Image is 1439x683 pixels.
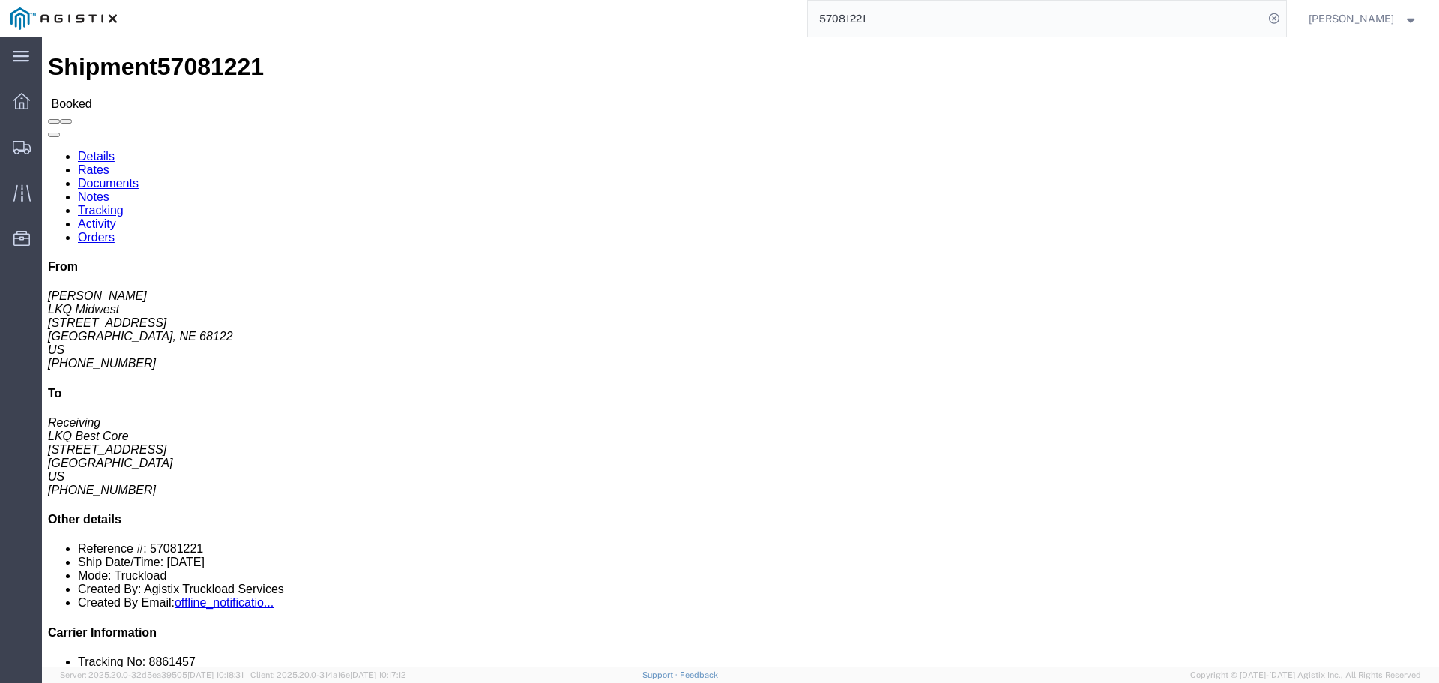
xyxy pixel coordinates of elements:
[60,670,244,679] span: Server: 2025.20.0-32d5ea39505
[642,670,680,679] a: Support
[350,670,406,679] span: [DATE] 10:17:12
[1308,10,1419,28] button: [PERSON_NAME]
[42,37,1439,667] iframe: FS Legacy Container
[187,670,244,679] span: [DATE] 10:18:31
[680,670,718,679] a: Feedback
[1309,10,1394,27] span: Douglas Harris
[250,670,406,679] span: Client: 2025.20.0-314a16e
[808,1,1264,37] input: Search for shipment number, reference number
[1190,669,1421,682] span: Copyright © [DATE]-[DATE] Agistix Inc., All Rights Reserved
[10,7,117,30] img: logo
